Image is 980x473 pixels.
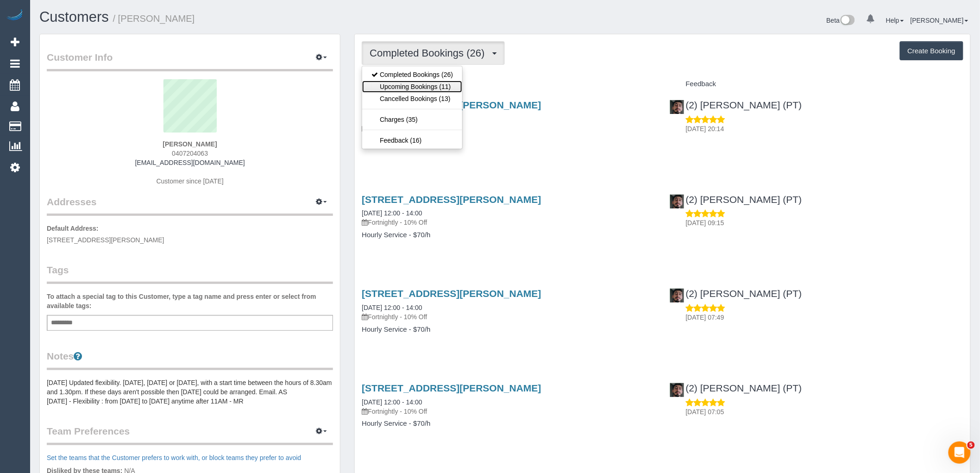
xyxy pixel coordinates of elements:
[362,383,541,393] a: [STREET_ADDRESS][PERSON_NAME]
[900,41,963,61] button: Create Booking
[47,454,301,461] a: Set the teams that the Customer prefers to work with, or block teams they prefer to avoid
[362,124,655,133] p: Fortnightly - 10% Off
[135,159,245,166] a: [EMAIL_ADDRESS][DOMAIN_NAME]
[670,100,802,110] a: (2) [PERSON_NAME] (PT)
[362,69,462,81] a: Completed Bookings (26)
[362,194,541,205] a: [STREET_ADDRESS][PERSON_NAME]
[47,424,333,445] legend: Team Preferences
[47,378,333,406] pre: [DATE] Updated flexibility. [DATE], [DATE] or [DATE], with a start time between the hours of 8.30...
[113,13,195,24] small: / [PERSON_NAME]
[686,124,963,133] p: [DATE] 20:14
[670,80,963,88] h4: Feedback
[670,383,684,397] img: (2) Reggy Cogulet (PT)
[967,441,975,449] span: 5
[886,17,904,24] a: Help
[47,263,333,284] legend: Tags
[670,195,684,208] img: (2) Reggy Cogulet (PT)
[670,383,802,393] a: (2) [PERSON_NAME] (PT)
[670,100,684,114] img: (2) Reggy Cogulet (PT)
[670,288,802,299] a: (2) [PERSON_NAME] (PT)
[47,236,164,244] span: [STREET_ADDRESS][PERSON_NAME]
[362,218,655,227] p: Fortnightly - 10% Off
[362,41,504,65] button: Completed Bookings (26)
[686,218,963,227] p: [DATE] 09:15
[827,17,855,24] a: Beta
[362,326,655,334] h4: Hourly Service - $70/h
[362,288,541,299] a: [STREET_ADDRESS][PERSON_NAME]
[39,9,109,25] a: Customers
[911,17,968,24] a: [PERSON_NAME]
[47,50,333,71] legend: Customer Info
[670,194,802,205] a: (2) [PERSON_NAME] (PT)
[362,420,655,428] h4: Hourly Service - $70/h
[362,209,422,217] a: [DATE] 12:00 - 14:00
[47,349,333,370] legend: Notes
[362,134,462,146] a: Feedback (16)
[840,15,855,27] img: New interface
[47,292,333,310] label: To attach a special tag to this Customer, type a tag name and press enter or select from availabl...
[163,140,217,148] strong: [PERSON_NAME]
[362,312,655,322] p: Fortnightly - 10% Off
[370,47,489,59] span: Completed Bookings (26)
[362,137,655,145] h4: Hourly Service - $70/h
[362,114,462,126] a: Charges (35)
[157,177,224,185] span: Customer since [DATE]
[362,93,462,105] a: Cancelled Bookings (13)
[686,407,963,416] p: [DATE] 07:05
[362,304,422,311] a: [DATE] 12:00 - 14:00
[362,398,422,406] a: [DATE] 12:00 - 14:00
[362,81,462,93] a: Upcoming Bookings (11)
[362,80,655,88] h4: Service
[362,231,655,239] h4: Hourly Service - $70/h
[47,224,99,233] label: Default Address:
[172,150,208,157] span: 0407204063
[670,289,684,303] img: (2) Reggy Cogulet (PT)
[686,313,963,322] p: [DATE] 07:49
[949,441,971,464] iframe: Intercom live chat
[362,407,655,416] p: Fortnightly - 10% Off
[6,9,24,22] img: Automaid Logo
